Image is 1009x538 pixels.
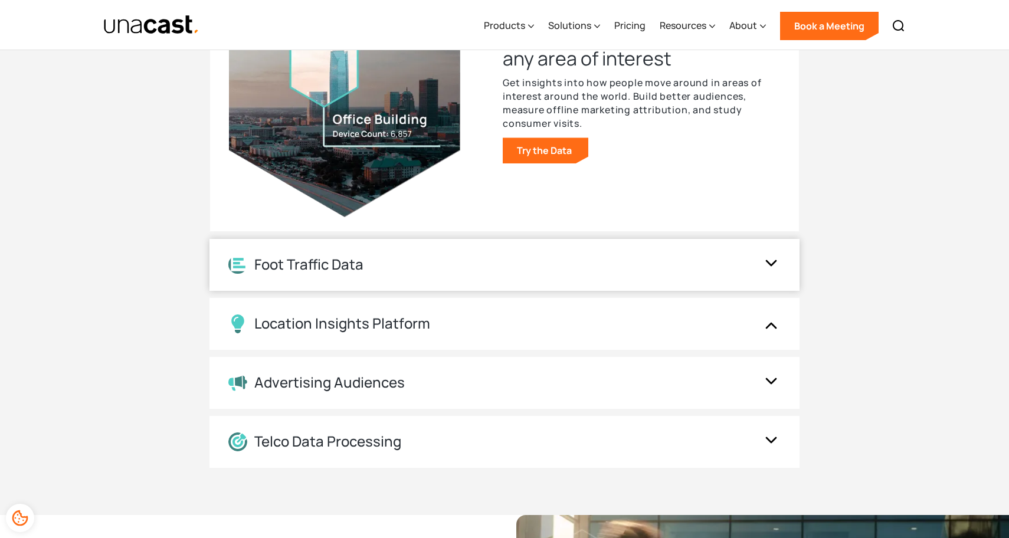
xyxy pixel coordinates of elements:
[503,137,588,163] a: Try the Data
[548,18,591,32] div: Solutions
[660,18,706,32] div: Resources
[780,12,879,40] a: Book a Meeting
[614,2,646,50] a: Pricing
[729,2,766,50] div: About
[503,76,780,130] p: Get insights into how people move around in areas of interest around the world. Build better audi...
[484,18,525,32] div: Products
[729,18,757,32] div: About
[228,314,247,333] img: Location Insights Platform icon
[484,2,534,50] div: Products
[892,19,906,33] img: Search icon
[228,255,247,274] img: Location Analytics icon
[228,432,247,451] img: Location Data Processing icon
[660,2,715,50] div: Resources
[254,315,430,332] div: Location Insights Platform
[254,256,363,273] div: Foot Traffic Data
[103,15,199,35] a: home
[6,504,34,532] div: Cookie Preferences
[548,2,600,50] div: Solutions
[103,15,199,35] img: Unacast text logo
[254,374,405,391] div: Advertising Audiences
[254,433,401,450] div: Telco Data Processing
[228,375,247,391] img: Advertising Audiences icon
